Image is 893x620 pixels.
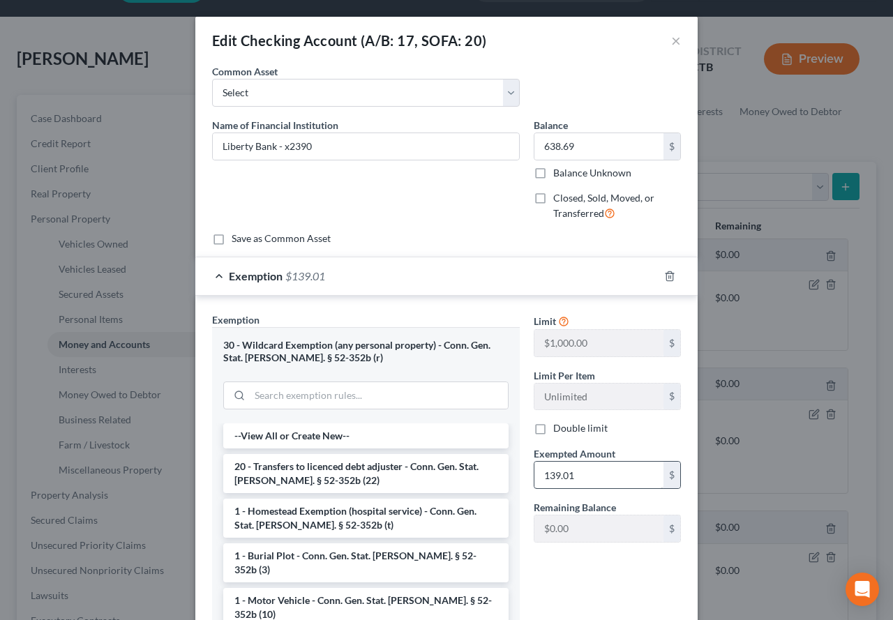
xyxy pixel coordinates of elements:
span: Name of Financial Institution [212,119,338,131]
span: Exempted Amount [534,448,615,460]
label: Remaining Balance [534,500,616,515]
div: $ [663,133,680,160]
span: Closed, Sold, Moved, or Transferred [553,192,654,219]
input: -- [534,330,663,356]
li: 1 - Homestead Exemption (hospital service) - Conn. Gen. Stat. [PERSON_NAME]. § 52-352b (t) [223,499,509,538]
input: 0.00 [534,133,663,160]
div: Open Intercom Messenger [846,573,879,606]
input: -- [534,515,663,542]
div: 30 - Wildcard Exemption (any personal property) - Conn. Gen. Stat. [PERSON_NAME]. § 52-352b (r) [223,339,509,365]
label: Common Asset [212,64,278,79]
label: Save as Common Asset [232,232,331,245]
span: $139.01 [285,269,325,282]
input: -- [534,384,663,410]
li: --View All or Create New-- [223,423,509,448]
li: 1 - Burial Plot - Conn. Gen. Stat. [PERSON_NAME]. § 52-352b (3) [223,543,509,582]
li: 20 - Transfers to licenced debt adjuster - Conn. Gen. Stat. [PERSON_NAME]. § 52-352b (22) [223,454,509,493]
button: × [671,32,681,49]
input: Enter name... [213,133,519,160]
span: Exemption [229,269,283,282]
div: Edit Checking Account (A/B: 17, SOFA: 20) [212,31,486,50]
span: Exemption [212,314,260,326]
div: $ [663,462,680,488]
input: Search exemption rules... [250,382,508,409]
span: Limit [534,315,556,327]
div: $ [663,330,680,356]
label: Balance [534,118,568,133]
input: 0.00 [534,462,663,488]
div: $ [663,515,680,542]
label: Double limit [553,421,608,435]
label: Balance Unknown [553,166,631,180]
div: $ [663,384,680,410]
label: Limit Per Item [534,368,595,383]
